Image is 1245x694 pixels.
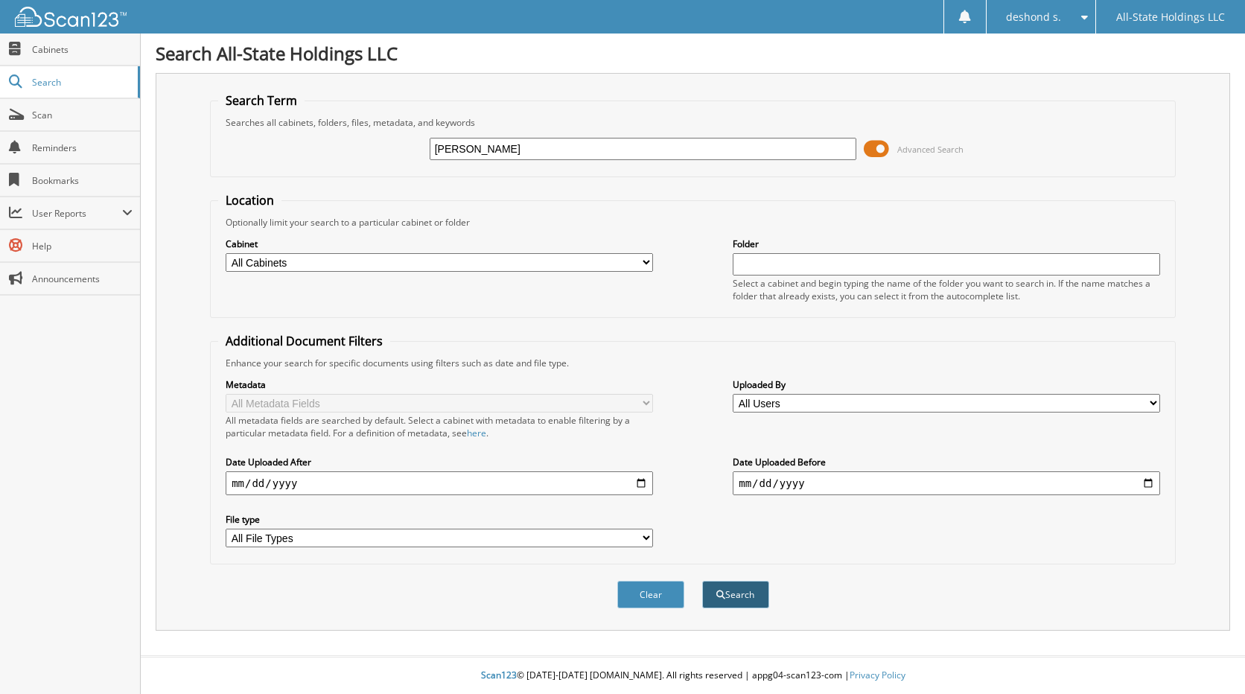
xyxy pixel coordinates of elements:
iframe: Chat Widget [1171,623,1245,694]
input: end [733,471,1160,495]
label: Date Uploaded Before [733,456,1160,468]
a: here [467,427,486,439]
div: Enhance your search for specific documents using filters such as date and file type. [218,357,1168,369]
span: Help [32,240,133,252]
button: Clear [617,581,684,608]
legend: Location [218,192,281,208]
span: All-State Holdings LLC [1116,13,1225,22]
label: File type [226,513,653,526]
label: Cabinet [226,238,653,250]
span: Scan123 [481,669,517,681]
span: Advanced Search [897,144,964,155]
h1: Search All-State Holdings LLC [156,41,1230,66]
legend: Additional Document Filters [218,333,390,349]
label: Uploaded By [733,378,1160,391]
legend: Search Term [218,92,305,109]
span: Bookmarks [32,174,133,187]
div: Searches all cabinets, folders, files, metadata, and keywords [218,116,1168,129]
span: deshond s. [1006,13,1061,22]
div: Select a cabinet and begin typing the name of the folder you want to search in. If the name match... [733,277,1160,302]
div: © [DATE]-[DATE] [DOMAIN_NAME]. All rights reserved | appg04-scan123-com | [141,658,1245,694]
span: Scan [32,109,133,121]
img: scan123-logo-white.svg [15,7,127,27]
label: Metadata [226,378,653,391]
span: Search [32,76,130,89]
div: Optionally limit your search to a particular cabinet or folder [218,216,1168,229]
span: Cabinets [32,43,133,56]
label: Folder [733,238,1160,250]
span: User Reports [32,207,122,220]
span: Announcements [32,273,133,285]
label: Date Uploaded After [226,456,653,468]
span: Reminders [32,141,133,154]
button: Search [702,581,769,608]
div: All metadata fields are searched by default. Select a cabinet with metadata to enable filtering b... [226,414,653,439]
a: Privacy Policy [850,669,905,681]
input: start [226,471,653,495]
